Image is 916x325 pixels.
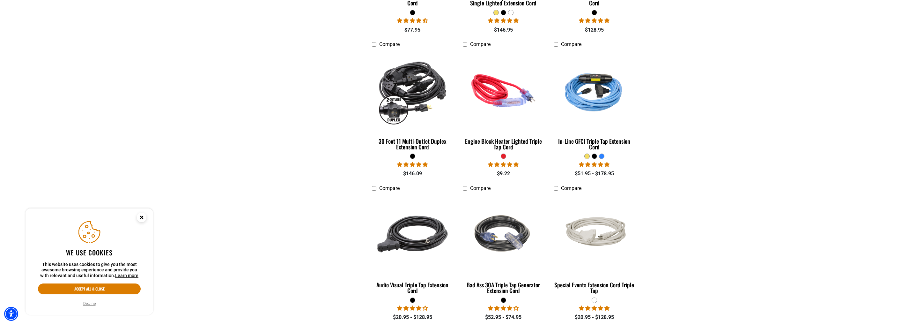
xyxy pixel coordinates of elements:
div: $52.95 - $74.95 [463,314,544,321]
img: Light Blue [554,54,634,127]
button: Close this option [130,208,153,228]
a: Light Blue In-Line GFCI Triple Tap Extension Cord [554,51,635,154]
div: $146.09 [372,170,453,178]
span: 4.95 stars [579,18,609,24]
div: $146.95 [463,26,544,34]
div: $77.95 [372,26,453,34]
aside: Cookie Consent [26,208,153,315]
div: 30 Foot 11 Multi-Outlet Duplex Extension Cord [372,138,453,150]
span: 4.67 stars [397,18,428,24]
a: black 30 Foot 11 Multi-Outlet Duplex Extension Cord [372,51,453,154]
span: Compare [561,185,581,191]
span: 3.75 stars [397,305,428,311]
div: $9.22 [463,170,544,178]
div: Special Events Extension Cord Triple Tap [554,282,635,293]
div: $128.95 [554,26,635,34]
span: 5.00 stars [579,162,609,168]
div: Audio Visual Triple Tap Extension Cord [372,282,453,293]
span: Compare [470,185,491,191]
button: Accept all & close [38,283,141,294]
p: This website uses cookies to give you the most awesome browsing experience and provide you with r... [38,262,141,279]
a: black Audio Visual Triple Tap Extension Cord [372,194,453,297]
a: This website uses cookies to give you the most awesome browsing experience and provide you with r... [115,273,138,278]
a: red Engine Block Heater Lighted Triple Tap Cord [463,51,544,154]
a: white Special Events Extension Cord Triple Tap [554,194,635,297]
span: Compare [470,41,491,47]
span: Compare [561,41,581,47]
img: black [373,54,453,127]
span: Compare [379,41,400,47]
div: In-Line GFCI Triple Tap Extension Cord [554,138,635,150]
img: black [463,198,543,271]
button: Decline [81,300,98,307]
h2: We use cookies [38,248,141,257]
img: white [554,210,634,259]
span: 4.80 stars [488,18,519,24]
span: 5.00 stars [579,305,609,311]
div: Accessibility Menu [4,307,18,321]
span: 5.00 stars [397,162,428,168]
span: 5.00 stars [488,162,519,168]
img: black [373,198,453,271]
span: Compare [379,185,400,191]
a: black Bad Ass 30A Triple Tap Generator Extension Cord [463,194,544,297]
div: Engine Block Heater Lighted Triple Tap Cord [463,138,544,150]
div: $20.95 - $128.95 [554,314,635,321]
div: $20.95 - $128.95 [372,314,453,321]
img: red [463,54,543,127]
div: $51.95 - $178.95 [554,170,635,178]
span: 4.00 stars [488,305,519,311]
div: Bad Ass 30A Triple Tap Generator Extension Cord [463,282,544,293]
